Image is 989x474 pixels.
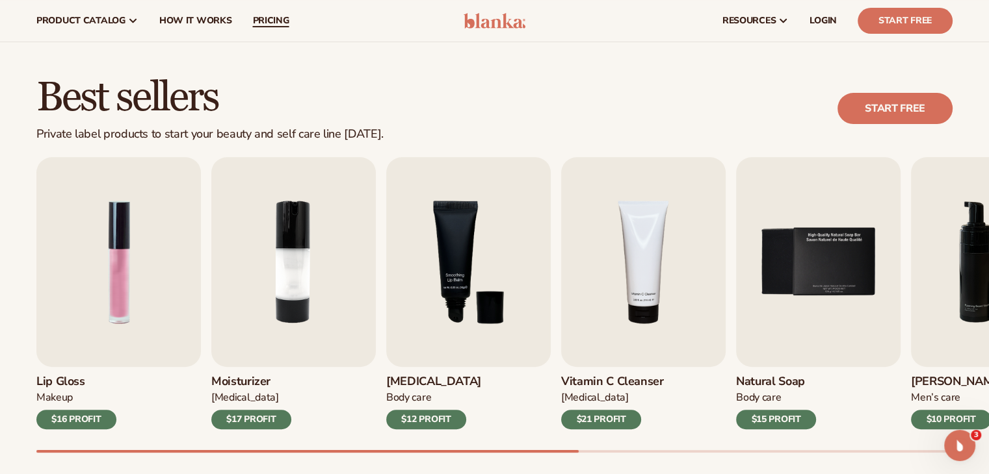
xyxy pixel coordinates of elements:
[36,391,116,405] div: Makeup
[36,127,384,142] div: Private label products to start your beauty and self care line [DATE].
[36,16,125,26] span: product catalog
[211,157,376,429] a: 2 / 9
[561,375,664,389] h3: Vitamin C Cleanser
[561,157,726,429] a: 4 / 9
[36,375,116,389] h3: Lip Gloss
[810,16,837,26] span: LOGIN
[211,410,291,429] div: $17 PROFIT
[561,391,664,405] div: [MEDICAL_DATA]
[464,13,525,29] img: logo
[561,410,641,429] div: $21 PROFIT
[858,8,953,34] a: Start Free
[252,16,289,26] span: pricing
[722,16,776,26] span: resources
[736,391,816,405] div: Body Care
[386,157,551,429] a: 3 / 9
[386,375,481,389] h3: [MEDICAL_DATA]
[971,430,981,440] span: 3
[736,157,901,429] a: 5 / 9
[211,391,291,405] div: [MEDICAL_DATA]
[159,16,232,26] span: How It Works
[736,375,816,389] h3: Natural Soap
[36,410,116,429] div: $16 PROFIT
[36,157,201,429] a: 1 / 9
[36,76,384,119] h2: Best sellers
[211,375,291,389] h3: Moisturizer
[386,391,481,405] div: Body Care
[944,430,975,461] iframe: Intercom live chat
[386,410,466,429] div: $12 PROFIT
[736,410,816,429] div: $15 PROFIT
[837,93,953,124] a: Start free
